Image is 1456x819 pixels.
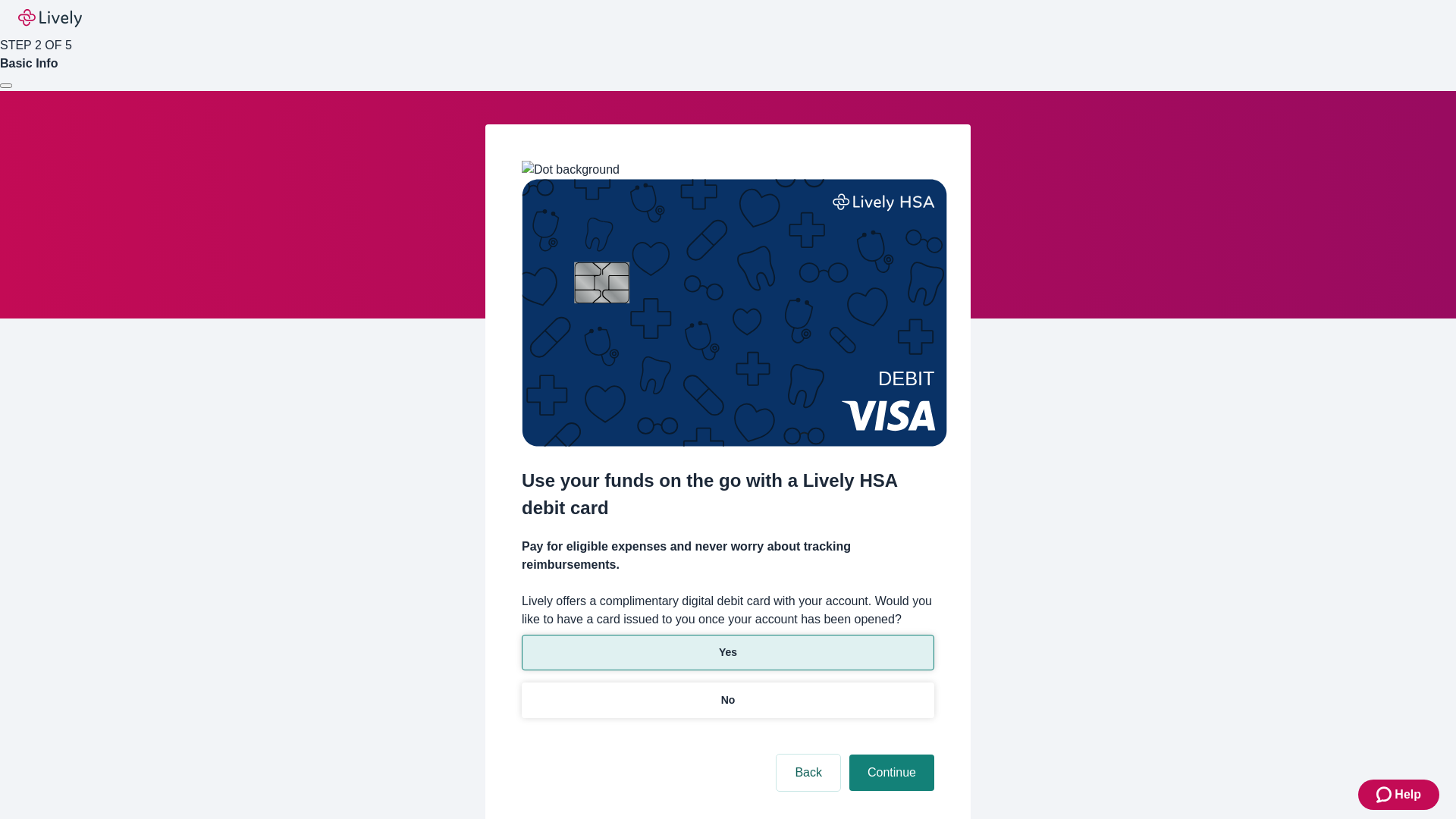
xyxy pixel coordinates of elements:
[849,755,934,791] button: Continue
[522,538,934,574] h4: Pay for eligible expenses and never worry about tracking reimbursements.
[1376,786,1395,804] svg: Zendesk support icon
[1395,786,1421,804] span: Help
[18,9,82,27] img: Lively
[1358,780,1439,810] button: Zendesk support iconHelp
[719,645,737,661] p: Yes
[522,592,934,629] label: Lively offers a complimentary digital debit card with your account. Would you like to have a card...
[522,467,934,522] h2: Use your funds on the go with a Lively HSA debit card
[522,179,947,447] img: Debit card
[522,161,620,179] img: Dot background
[777,755,840,791] button: Back
[721,692,736,708] p: No
[522,635,934,670] button: Yes
[522,682,934,718] button: No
